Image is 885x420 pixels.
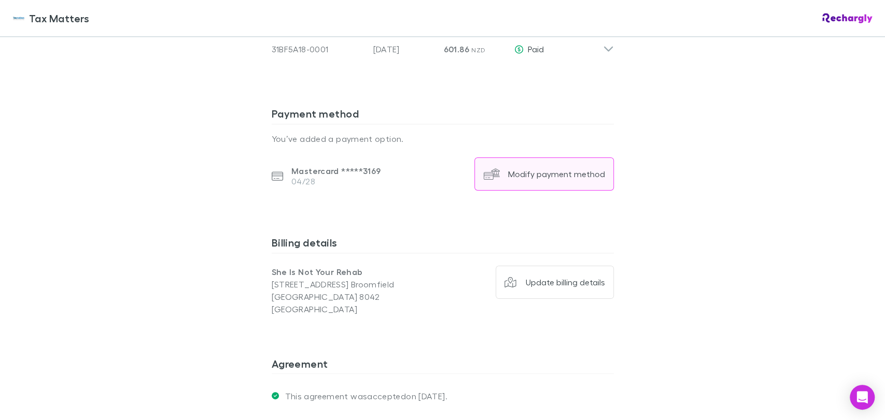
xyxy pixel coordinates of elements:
span: NZD [471,46,485,54]
button: Modify payment method [474,157,614,191]
p: She Is Not Your Rehab [272,266,443,278]
button: Update billing details [496,266,614,299]
p: 04/28 [291,176,381,186]
img: Tax Matters 's Logo [12,12,25,24]
p: This agreement was accepted on [DATE] . [279,390,447,401]
div: 31BF5A18-0001 [272,43,365,55]
img: Rechargly Logo [822,13,873,23]
div: 31BF5A18-0001[DATE]601.86 NZDPaid [263,24,622,66]
span: 601.86 [444,44,469,54]
span: Paid [528,44,544,54]
p: [DATE] [373,43,436,55]
p: [GEOGRAPHIC_DATA] 8042 [272,291,443,303]
p: [GEOGRAPHIC_DATA] [272,303,443,315]
h3: Agreement [272,357,614,373]
h3: Payment method [272,107,614,124]
div: Update billing details [526,277,605,287]
img: Modify payment method's Logo [483,166,500,182]
div: Open Intercom Messenger [850,385,875,410]
p: [STREET_ADDRESS] Broomfield [272,278,443,291]
span: Tax Matters [29,10,89,26]
p: You’ve added a payment option. [272,133,614,145]
div: Modify payment method [508,169,605,179]
h3: Billing details [272,236,614,253]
